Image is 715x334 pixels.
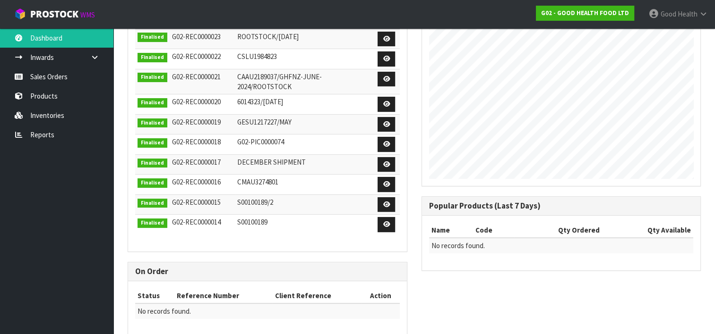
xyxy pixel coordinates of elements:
span: Finalised [138,33,167,42]
span: S00100189/2 [237,198,273,207]
th: Status [135,288,174,303]
td: No records found. [135,303,400,318]
span: Finalised [138,53,167,62]
td: No records found. [429,238,694,253]
span: Health [678,9,698,18]
span: DECEMBER SHIPMENT [237,158,306,167]
span: G02-REC0000018 [172,137,221,146]
span: ProStock [30,8,78,20]
span: Finalised [138,73,167,82]
span: G02-REC0000022 [172,52,221,61]
span: S00100189 [237,217,267,226]
span: 6014323/[DATE] [237,97,283,106]
span: G02-REC0000019 [172,117,221,126]
span: Finalised [138,159,167,168]
th: Action [362,288,399,303]
span: G02-REC0000017 [172,158,221,167]
span: G02-REC0000021 [172,72,221,81]
th: Reference Number [174,288,272,303]
th: Name [429,223,473,238]
span: G02-PIC0000074 [237,137,284,146]
strong: G02 - GOOD HEALTH FOOD LTD [541,9,629,17]
th: Qty Ordered [514,223,602,238]
span: Finalised [138,199,167,208]
h3: On Order [135,267,400,276]
span: G02-REC0000023 [172,32,221,41]
img: cube-alt.png [14,8,26,20]
span: Good [661,9,676,18]
span: Finalised [138,118,167,128]
span: Finalised [138,138,167,148]
span: ROOTSTOCK/[DATE] [237,32,299,41]
span: GESU1217227/MAY [237,117,292,126]
th: Qty Available [602,223,693,238]
span: CSLU1984823 [237,52,277,61]
span: G02-REC0000014 [172,217,221,226]
small: WMS [80,10,95,19]
th: Code [473,223,514,238]
span: G02-REC0000016 [172,177,221,186]
span: Finalised [138,98,167,108]
span: Finalised [138,218,167,228]
th: Client Reference [273,288,362,303]
span: Finalised [138,178,167,188]
span: CAAU2189037/GHFNZ-JUNE-2024/ROOTSTOCK [237,72,322,91]
span: G02-REC0000015 [172,198,221,207]
span: G02-REC0000020 [172,97,221,106]
span: CMAU3274801 [237,177,278,186]
h3: Popular Products (Last 7 Days) [429,201,694,210]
